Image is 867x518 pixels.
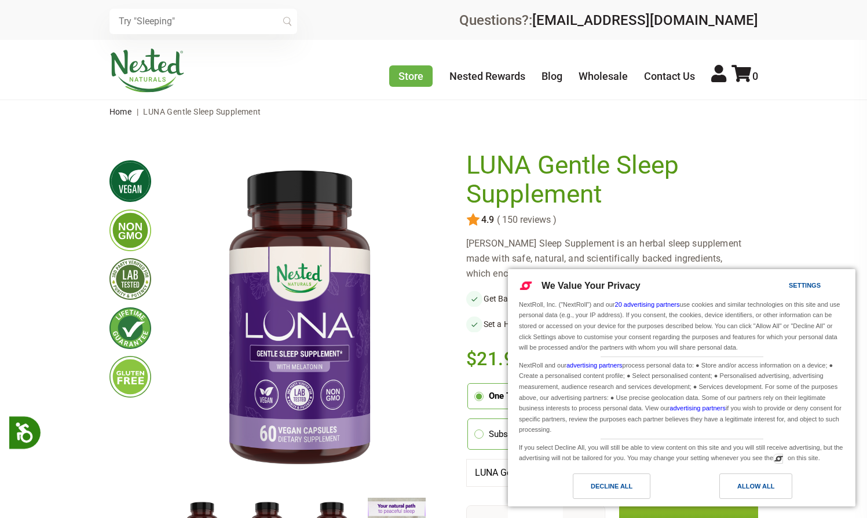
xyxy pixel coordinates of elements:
a: Allow All [682,473,848,505]
span: 0 [752,70,758,82]
span: 4.9 [480,215,494,225]
div: Settings [789,279,821,292]
img: Nested Naturals [109,49,185,93]
span: We Value Your Privacy [542,281,641,291]
img: gmofree [109,210,151,251]
div: NextRoll, Inc. ("NextRoll") and our use cookies and similar technologies on this site and use per... [517,298,847,354]
img: glutenfree [109,356,151,398]
a: Decline All [515,473,682,505]
img: star.svg [466,213,480,227]
span: $21.95 [466,346,526,372]
a: advertising partners [566,362,623,369]
span: LUNA Gentle Sleep Supplement [143,107,261,116]
span: ( 150 reviews ) [494,215,557,225]
div: Questions?: [459,13,758,27]
div: If you select Decline All, you will still be able to view content on this site and you will still... [517,439,847,465]
a: Contact Us [644,70,695,82]
h1: LUNA Gentle Sleep Supplement [466,151,752,208]
a: [EMAIL_ADDRESS][DOMAIN_NAME] [532,12,758,28]
a: Wholesale [579,70,628,82]
a: Nested Rewards [449,70,525,82]
a: Settings [769,276,796,297]
img: vegan [109,160,151,202]
nav: breadcrumbs [109,100,758,123]
img: thirdpartytested [109,258,151,300]
div: [PERSON_NAME] Sleep Supplement is an herbal sleep supplement made with safe, natural, and scienti... [466,236,758,281]
span: | [134,107,141,116]
input: Try "Sleeping" [109,9,297,34]
li: Get Back to Normal, Healthy Sleep [466,291,612,307]
img: lifetimeguarantee [109,307,151,349]
a: Store [389,65,433,87]
div: NextRoll and our process personal data to: ● Store and/or access information on a device; ● Creat... [517,357,847,436]
div: Decline All [591,480,632,493]
li: Set a Healthier Sleep Pattern [466,316,612,332]
img: LUNA Gentle Sleep Supplement [170,151,429,488]
a: 20 advertising partners [615,301,680,308]
a: Home [109,107,132,116]
a: advertising partners [670,405,726,412]
div: Allow All [737,480,774,493]
a: 0 [731,70,758,82]
a: Blog [542,70,562,82]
